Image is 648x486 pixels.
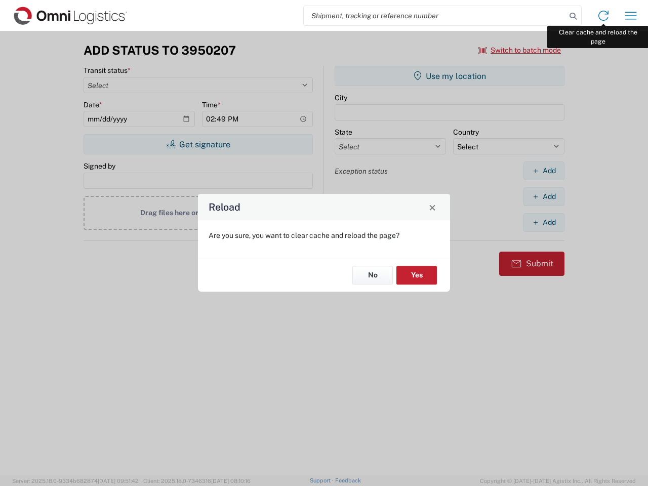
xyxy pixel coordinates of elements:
h4: Reload [209,200,240,215]
p: Are you sure, you want to clear cache and reload the page? [209,231,439,240]
button: Yes [396,266,437,285]
button: No [352,266,393,285]
button: Close [425,200,439,214]
input: Shipment, tracking or reference number [304,6,566,25]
